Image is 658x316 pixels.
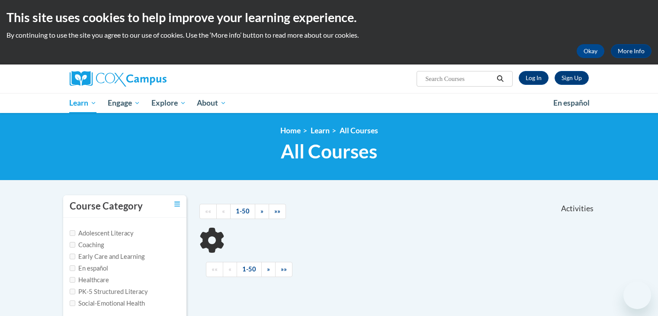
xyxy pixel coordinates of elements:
[267,265,270,273] span: »
[70,299,145,308] label: Social-Emotional Health
[548,94,595,112] a: En español
[555,71,589,85] a: Register
[70,252,144,261] label: Early Care and Learning
[424,74,494,84] input: Search Courses
[222,207,225,215] span: «
[216,204,231,219] a: Previous
[205,207,211,215] span: ««
[70,200,143,213] h3: Course Category
[577,44,604,58] button: Okay
[70,265,75,271] input: Checkbox for Options
[70,240,104,250] label: Coaching
[228,265,231,273] span: «
[70,242,75,248] input: Checkbox for Options
[70,287,148,297] label: PK-5 Structured Literacy
[70,254,75,259] input: Checkbox for Options
[281,140,377,163] span: All Courses
[69,98,96,108] span: Learn
[274,207,280,215] span: »»
[280,126,301,135] a: Home
[191,93,232,113] a: About
[260,207,263,215] span: »
[261,262,276,277] a: Next
[623,281,651,309] iframe: Button to launch messaging window
[519,71,549,85] a: Log In
[275,262,292,277] a: End
[108,98,140,108] span: Engage
[212,265,218,273] span: ««
[206,262,223,277] a: Begining
[70,229,134,238] label: Adolescent Literacy
[70,71,167,87] img: Cox Campus
[230,204,255,219] a: 1-50
[281,265,287,273] span: »»
[6,9,652,26] h2: This site uses cookies to help improve your learning experience.
[151,98,186,108] span: Explore
[269,204,286,219] a: End
[6,30,652,40] p: By continuing to use the site you agree to our use of cookies. Use the ‘More info’ button to read...
[340,126,378,135] a: All Courses
[102,93,146,113] a: Engage
[57,93,602,113] div: Main menu
[70,277,75,283] input: Checkbox for Options
[70,300,75,306] input: Checkbox for Options
[70,264,108,273] label: En español
[237,262,262,277] a: 1-50
[561,204,594,213] span: Activities
[64,93,103,113] a: Learn
[255,204,269,219] a: Next
[70,289,75,294] input: Checkbox for Options
[311,126,330,135] a: Learn
[553,98,590,107] span: En español
[70,275,109,285] label: Healthcare
[146,93,192,113] a: Explore
[199,204,217,219] a: Begining
[197,98,226,108] span: About
[611,44,652,58] a: More Info
[494,74,507,84] button: Search
[223,262,237,277] a: Previous
[70,71,234,87] a: Cox Campus
[70,230,75,236] input: Checkbox for Options
[174,200,180,209] a: Toggle collapse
